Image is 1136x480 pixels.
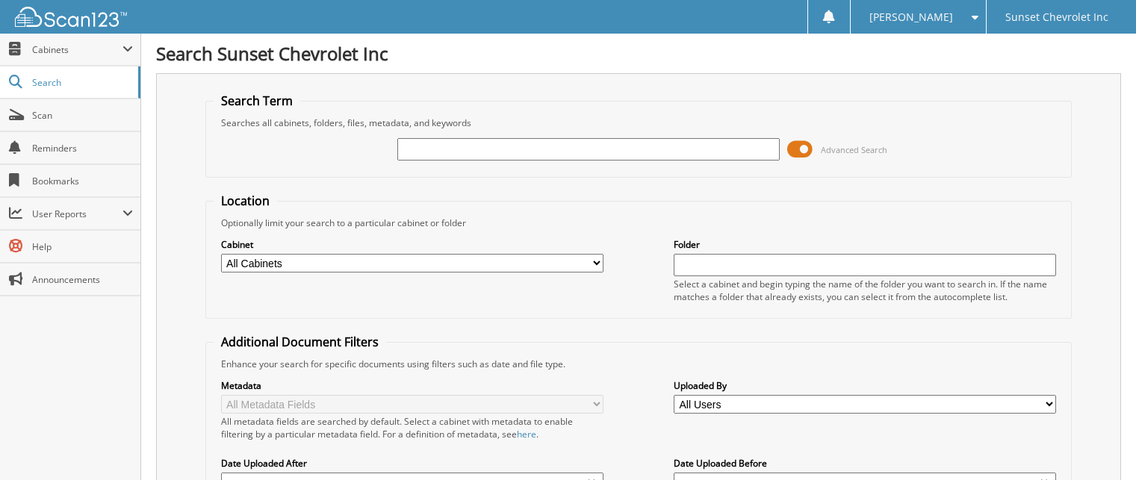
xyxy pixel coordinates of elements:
span: Sunset Chevrolet Inc [1005,13,1108,22]
span: Announcements [32,273,133,286]
span: [PERSON_NAME] [869,13,953,22]
legend: Search Term [214,93,300,109]
div: Select a cabinet and begin typing the name of the folder you want to search in. If the name match... [674,278,1056,303]
div: All metadata fields are searched by default. Select a cabinet with metadata to enable filtering b... [221,415,603,440]
legend: Additional Document Filters [214,334,386,350]
a: here [517,428,536,440]
div: Optionally limit your search to a particular cabinet or folder [214,216,1064,229]
label: Uploaded By [674,379,1056,392]
label: Folder [674,238,1056,251]
span: Reminders [32,142,133,155]
div: Searches all cabinets, folders, files, metadata, and keywords [214,116,1064,129]
span: Search [32,76,131,89]
span: User Reports [32,208,122,220]
span: Bookmarks [32,175,133,187]
div: Enhance your search for specific documents using filters such as date and file type. [214,358,1064,370]
label: Metadata [221,379,603,392]
span: Advanced Search [821,144,887,155]
label: Date Uploaded After [221,457,603,470]
span: Help [32,240,133,253]
span: Scan [32,109,133,122]
img: scan123-logo-white.svg [15,7,127,27]
h1: Search Sunset Chevrolet Inc [156,41,1121,66]
label: Date Uploaded Before [674,457,1056,470]
label: Cabinet [221,238,603,251]
legend: Location [214,193,277,209]
span: Cabinets [32,43,122,56]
